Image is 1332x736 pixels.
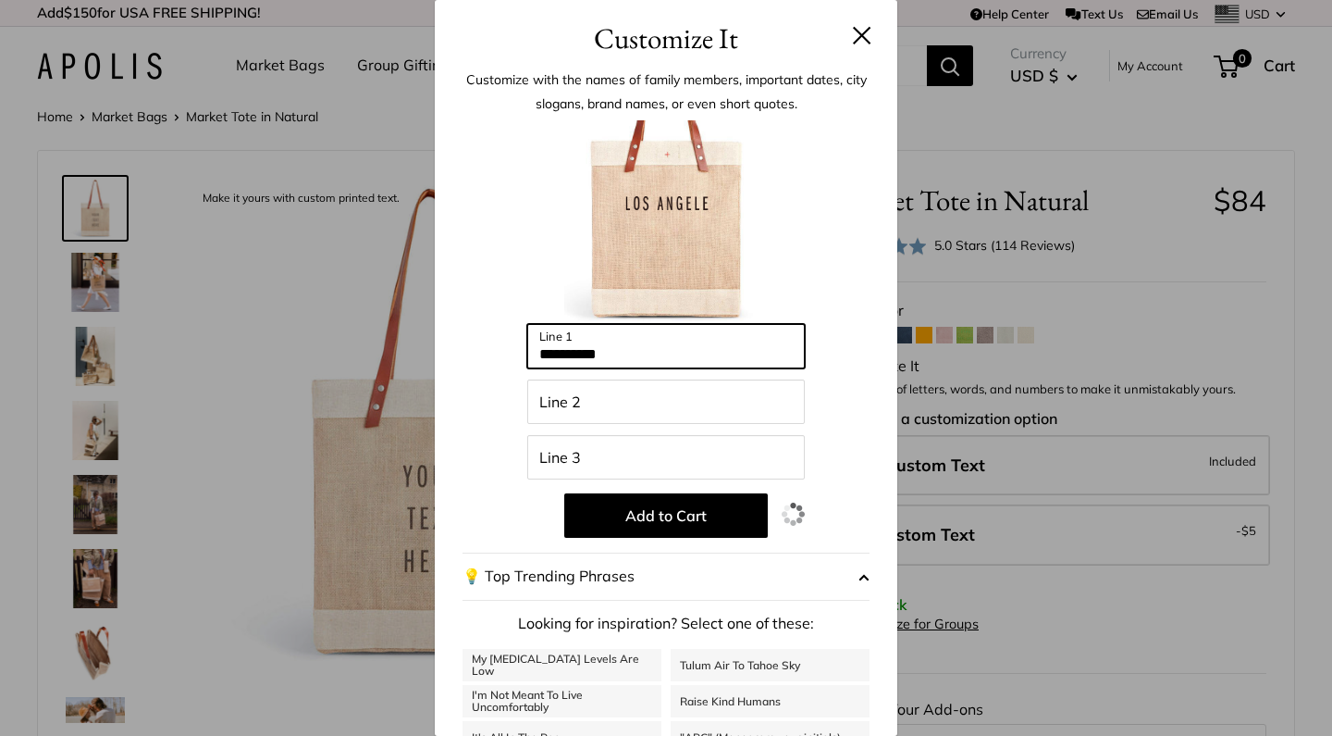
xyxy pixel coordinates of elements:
[564,120,768,324] img: customizer-prod
[564,493,768,538] button: Add to Cart
[462,553,869,601] button: 💡 Top Trending Phrases
[782,503,805,526] img: loading.gif
[462,610,869,638] p: Looking for inspiration? Select one of these:
[462,685,661,717] a: I'm Not Meant To Live Uncomfortably
[671,685,869,717] a: Raise Kind Humans
[462,649,661,681] a: My [MEDICAL_DATA] Levels Are Low
[671,649,869,681] a: Tulum Air To Tahoe Sky
[462,17,869,60] h3: Customize It
[462,68,869,116] p: Customize with the names of family members, important dates, city slogans, brand names, or even s...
